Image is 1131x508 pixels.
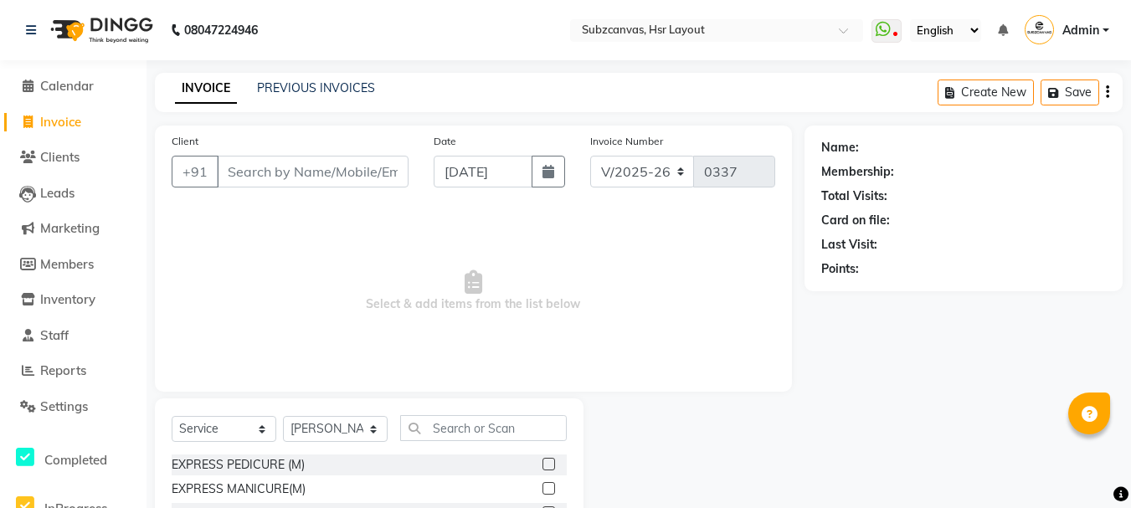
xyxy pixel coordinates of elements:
a: Calendar [4,77,142,96]
span: Calendar [40,78,94,94]
label: Client [172,134,198,149]
a: Clients [4,148,142,167]
span: Reports [40,362,86,378]
span: Staff [40,327,69,343]
span: Completed [44,452,107,468]
span: Inventory [40,291,95,307]
button: Save [1041,80,1099,105]
div: Name: [821,139,859,157]
span: Select & add items from the list below [172,208,775,375]
div: Membership: [821,163,894,181]
img: logo [43,7,157,54]
span: Admin [1062,22,1099,39]
span: Marketing [40,220,100,236]
iframe: chat widget [1061,441,1114,491]
div: Points: [821,260,859,278]
div: Total Visits: [821,187,887,205]
div: Card on file: [821,212,890,229]
a: Inventory [4,290,142,310]
a: Marketing [4,219,142,239]
a: INVOICE [175,74,237,104]
span: Settings [40,398,88,414]
img: Admin [1025,15,1054,44]
a: Members [4,255,142,275]
a: PREVIOUS INVOICES [257,80,375,95]
span: Leads [40,185,75,201]
input: Search or Scan [400,415,567,441]
a: Leads [4,184,142,203]
span: Clients [40,149,80,165]
div: EXPRESS MANICURE(M) [172,480,306,498]
a: Settings [4,398,142,417]
label: Invoice Number [590,134,663,149]
button: +91 [172,156,218,187]
b: 08047224946 [184,7,258,54]
span: Members [40,256,94,272]
div: Last Visit: [821,236,877,254]
label: Date [434,134,456,149]
a: Invoice [4,113,142,132]
input: Search by Name/Mobile/Email/Code [217,156,409,187]
button: Create New [938,80,1034,105]
a: Staff [4,326,142,346]
span: Invoice [40,114,81,130]
a: Reports [4,362,142,381]
div: EXPRESS PEDICURE (M) [172,456,305,474]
